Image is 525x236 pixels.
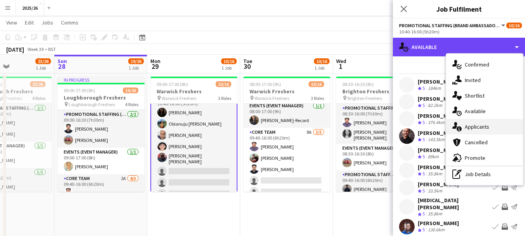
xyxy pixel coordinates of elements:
[336,77,423,192] app-job-card: 08:30-16:30 (8h)20/27Brighton Freshers Brighton Freshers4 RolesPromotional Staffing (Team Leader)...
[61,19,78,26] span: Comms
[399,23,506,28] button: Promotional Staffing (Brand Ambassadors)
[426,188,444,194] div: 33.5km
[422,102,425,108] span: 5
[58,148,145,174] app-card-role: Events (Event Manager)1/109:00-17:00 (8h)[PERSON_NAME]
[221,58,237,64] span: 10/16
[426,85,443,92] div: 184km
[422,171,425,177] span: 5
[426,171,444,177] div: 35.8km
[422,119,425,125] span: 5
[465,92,485,99] span: Shortlist
[311,95,324,101] span: 3 Roles
[242,62,252,71] span: 30
[58,94,145,101] h3: Loughborough Freshers
[418,78,459,85] div: [PERSON_NAME]
[418,181,459,188] div: [PERSON_NAME]
[64,87,95,93] span: 09:00-17:00 (8h)
[157,81,188,87] span: 09:00-17:00 (8h)
[6,19,17,26] span: View
[335,62,346,71] span: 1
[465,139,488,146] span: Cancelled
[399,29,519,35] div: 10:40-16:00 (5h20m)
[422,154,425,159] span: 5
[58,110,145,148] app-card-role: Promotional Staffing (Team Leader)2/209:00-16:30 (7h30m)[PERSON_NAME][PERSON_NAME]
[422,85,425,91] span: 5
[150,93,237,225] app-card-role: Promotional Staffing (Brand Ambassadors)6A5/1010:40-16:00 (5h20m)[PERSON_NAME]Obianuju [PERSON_NA...
[418,197,489,211] div: [MEDICAL_DATA][PERSON_NAME]
[399,23,500,28] span: Promotional Staffing (Brand Ambassadors)
[426,227,446,233] div: 130.6km
[422,211,425,217] span: 5
[125,101,138,107] span: 4 Roles
[506,23,522,28] span: 10/16
[42,19,53,26] span: Jobs
[336,58,346,65] span: Wed
[218,95,231,101] span: 3 Roles
[243,101,330,128] app-card-role: Events (Event Manager)1/108:00-17:00 (9h)[PERSON_NAME]-Record
[243,128,330,199] app-card-role: Core Team8A3/509:40-16:00 (6h20m)[PERSON_NAME][PERSON_NAME][PERSON_NAME]
[36,65,51,71] div: 1 Job
[30,81,45,87] span: 23/26
[150,58,160,65] span: Mon
[255,95,289,101] span: Warwick Freshers
[128,58,144,64] span: 19/26
[393,38,525,56] div: Available
[243,58,252,65] span: Tue
[243,77,330,192] app-job-card: 08:00-17:00 (9h)10/16Warwick Freshers Warwick Freshers3 RolesEvents (Event Manager)1/108:00-17:00...
[418,129,459,136] div: [PERSON_NAME]
[22,17,37,28] a: Edit
[314,65,329,71] div: 1 Job
[58,58,67,65] span: Sun
[422,227,425,233] span: 5
[426,102,444,109] div: 82.2km
[222,65,236,71] div: 1 Job
[418,95,459,102] div: [PERSON_NAME]
[16,0,44,16] button: 2025/26
[48,46,56,52] div: BST
[418,147,459,154] div: [PERSON_NAME]
[342,81,374,87] span: 08:30-16:30 (8h)
[418,164,459,171] div: [PERSON_NAME]
[426,136,446,143] div: 143.5km
[314,58,330,64] span: 10/16
[243,88,330,95] h3: Warwick Freshers
[25,19,34,26] span: Edit
[150,77,237,192] app-job-card: 09:00-17:00 (8h)10/16Warwick Freshers Warwick Freshers3 Roles[PERSON_NAME] Promotional Staffing (...
[426,211,444,217] div: 35.8km
[422,188,425,194] span: 5
[150,88,237,95] h3: Warwick Freshers
[336,104,423,144] app-card-role: Promotional Staffing (Team Leader)2/208:30-16:00 (7h30m)[PERSON_NAME][PERSON_NAME] [PERSON_NAME]
[58,77,145,83] div: In progress
[465,154,485,161] span: Promote
[418,112,459,119] div: [PERSON_NAME]
[216,81,231,87] span: 10/16
[249,81,281,87] span: 08:00-17:00 (9h)
[465,123,489,130] span: Applicants
[309,81,324,87] span: 10/16
[426,119,446,126] div: 376.4km
[35,58,51,64] span: 23/26
[6,45,24,53] div: [DATE]
[347,95,382,101] span: Brighton Freshers
[336,144,423,170] app-card-role: Events (Event Manager)1/108:30-16:30 (8h)[PERSON_NAME]
[465,77,481,84] span: Invited
[3,17,20,28] a: View
[426,154,440,160] div: 89km
[69,101,115,107] span: Loughborough Freshers
[418,220,459,227] div: [PERSON_NAME]
[149,62,160,71] span: 29
[123,87,138,93] span: 19/26
[446,166,523,182] div: Job Details
[38,17,56,28] a: Jobs
[56,62,67,71] span: 28
[336,88,423,95] h3: Brighton Freshers
[465,61,489,68] span: Confirmed
[129,65,143,71] div: 1 Job
[393,4,525,14] h3: Job Fulfilment
[26,46,45,52] span: Week 39
[58,77,145,192] app-job-card: In progress09:00-17:00 (8h)19/26Loughborough Freshers Loughborough Freshers4 RolesPromotional Sta...
[32,95,45,101] span: 4 Roles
